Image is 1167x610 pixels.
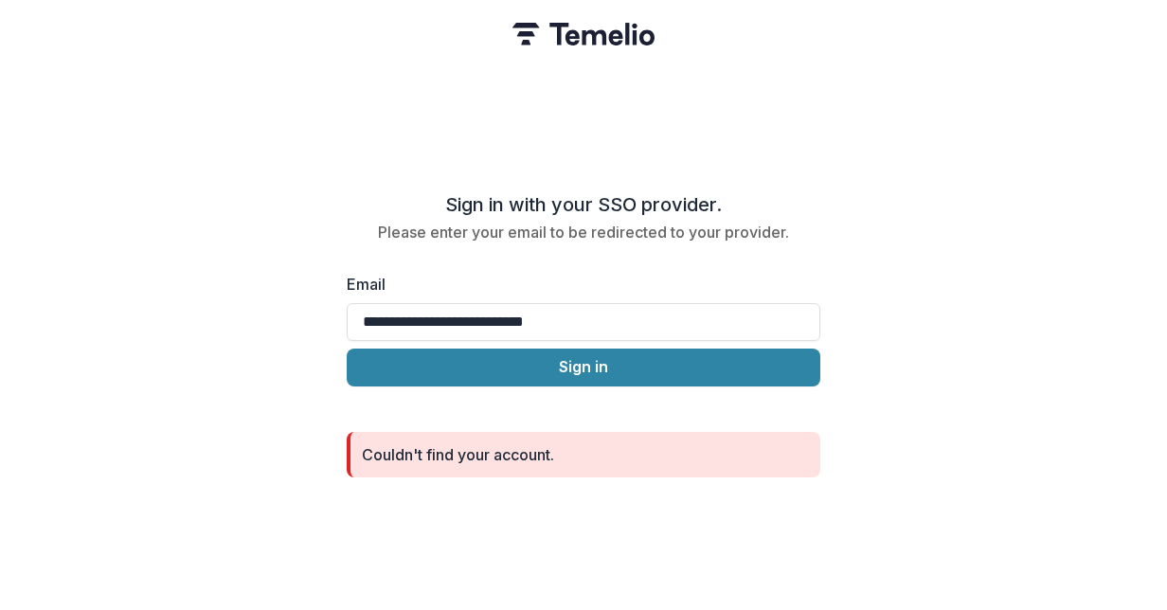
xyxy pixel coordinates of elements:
button: Sign in [347,349,820,386]
div: Couldn't find your account. [362,443,554,466]
label: Email [347,273,809,296]
img: Temelio [512,23,655,45]
h2: Please enter your email to be redirected to your provider. [347,224,820,242]
h2: Sign in with your SSO provider. [347,193,820,216]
